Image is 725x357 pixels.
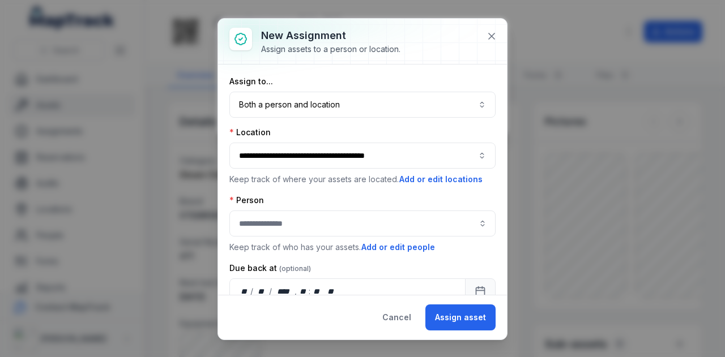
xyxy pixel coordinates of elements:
h3: New assignment [261,28,400,44]
p: Keep track of who has your assets. [229,241,496,253]
div: minute, [312,286,323,297]
div: day, [239,286,250,297]
button: Add or edit locations [399,173,483,186]
div: Assign assets to a person or location. [261,44,400,55]
label: Assign to... [229,76,273,87]
button: Both a person and location [229,92,496,118]
button: Calendar [465,278,496,304]
button: Assign asset [425,304,496,330]
div: hour, [298,286,309,297]
p: Keep track of where your assets are located. [229,173,496,186]
label: Location [229,127,271,138]
div: / [250,286,254,297]
div: , [295,286,298,297]
input: assignment-add:person-label [229,210,496,236]
div: / [269,286,273,297]
div: month, [254,286,270,297]
div: : [309,286,312,297]
button: Cancel [373,304,421,330]
div: year, [273,286,294,297]
div: am/pm, [325,286,338,297]
button: Add or edit people [361,241,436,253]
label: Person [229,195,264,206]
label: Due back at [229,263,311,274]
